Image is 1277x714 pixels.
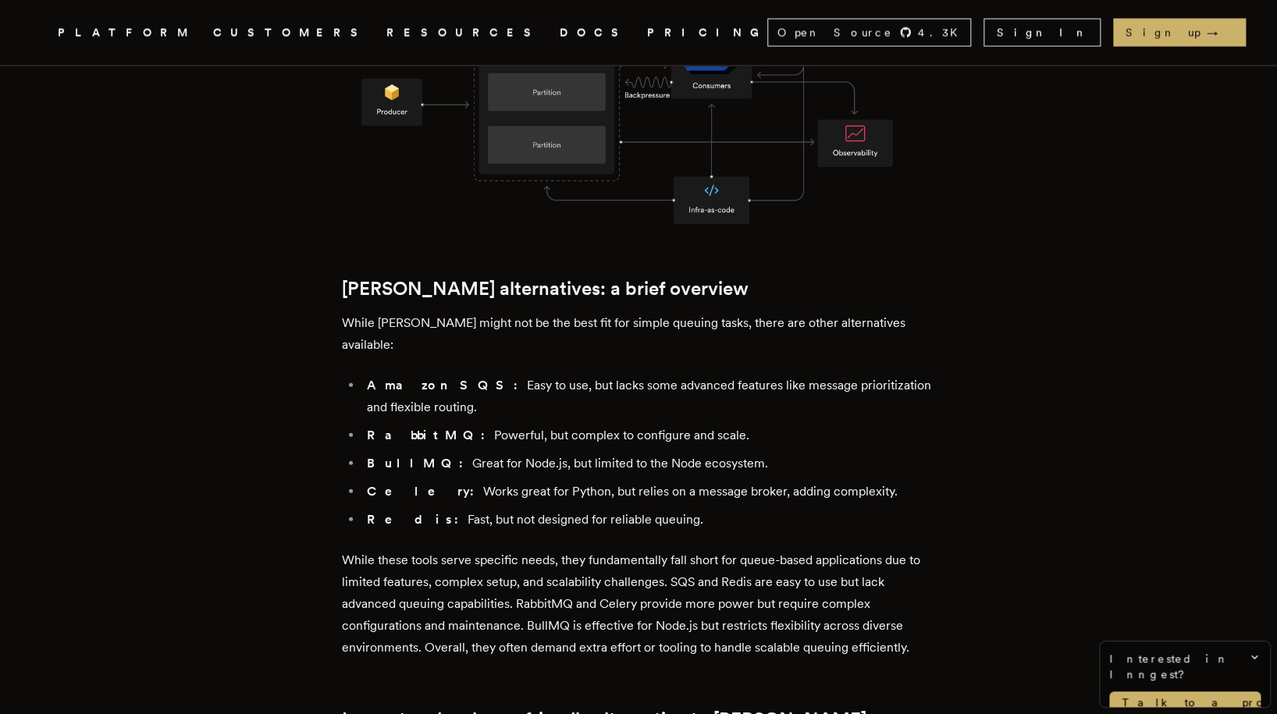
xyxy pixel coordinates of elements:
li: Fast, but not designed for reliable queuing. [362,509,935,531]
a: DOCS [560,23,628,43]
strong: Amazon SQS: [367,378,527,393]
a: Talk to a product expert [1109,691,1261,713]
a: PRICING [647,23,767,43]
a: Sign up [1113,19,1246,47]
li: Easy to use, but lacks some advanced features like message prioritization and flexible routing. [362,375,935,418]
strong: BullMQ: [367,456,472,471]
span: 4.3 K [918,25,967,41]
span: → [1207,25,1233,41]
li: Powerful, but complex to configure and scale. [362,424,935,446]
span: Open Source [777,25,893,41]
button: PLATFORM [58,23,194,43]
li: Works great for Python, but relies on a message broker, adding complexity. [362,481,935,503]
p: While [PERSON_NAME] might not be the best fit for simple queuing tasks, there are other alternati... [342,312,935,356]
a: CUSTOMERS [213,23,368,43]
h2: [PERSON_NAME] alternatives: a brief overview [342,278,935,300]
strong: Celery: [367,484,483,499]
strong: Redis: [367,512,468,527]
button: RESOURCES [386,23,541,43]
span: Interested in Inngest? [1109,651,1261,682]
p: While these tools serve specific needs, they fundamentally fall short for queue-based application... [342,549,935,659]
a: Sign In [984,19,1101,47]
li: Great for Node.js, but limited to the Node ecosystem. [362,453,935,474]
strong: RabbitMQ: [367,428,494,442]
